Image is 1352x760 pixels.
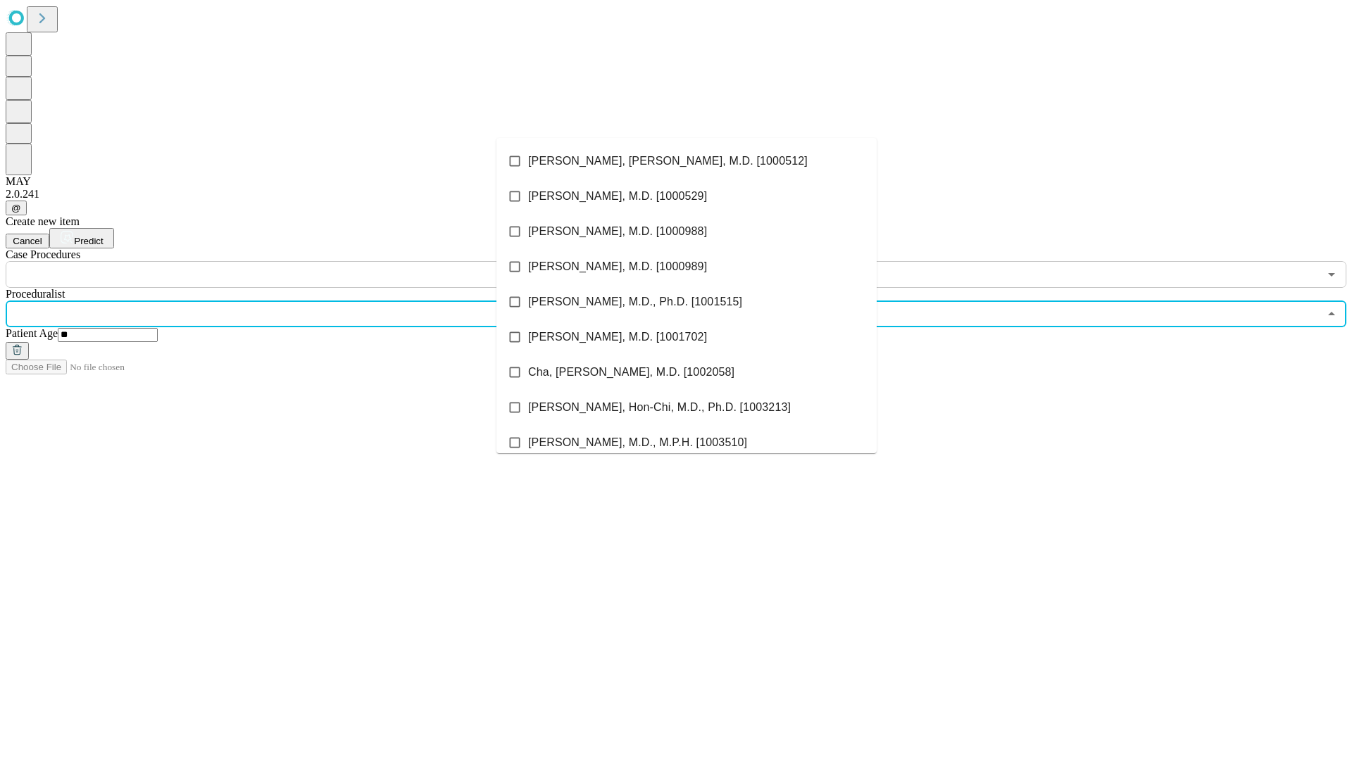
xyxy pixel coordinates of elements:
[528,188,707,205] span: [PERSON_NAME], M.D. [1000529]
[6,175,1346,188] div: MAY
[11,203,21,213] span: @
[528,399,791,416] span: [PERSON_NAME], Hon-Chi, M.D., Ph.D. [1003213]
[1322,304,1341,324] button: Close
[6,215,80,227] span: Create new item
[528,258,707,275] span: [PERSON_NAME], M.D. [1000989]
[528,329,707,346] span: [PERSON_NAME], M.D. [1001702]
[6,327,58,339] span: Patient Age
[6,201,27,215] button: @
[6,288,65,300] span: Proceduralist
[13,236,42,246] span: Cancel
[1322,265,1341,284] button: Open
[6,248,80,260] span: Scheduled Procedure
[6,234,49,248] button: Cancel
[528,153,808,170] span: [PERSON_NAME], [PERSON_NAME], M.D. [1000512]
[528,364,734,381] span: Cha, [PERSON_NAME], M.D. [1002058]
[6,188,1346,201] div: 2.0.241
[74,236,103,246] span: Predict
[528,434,747,451] span: [PERSON_NAME], M.D., M.P.H. [1003510]
[528,293,742,310] span: [PERSON_NAME], M.D., Ph.D. [1001515]
[528,223,707,240] span: [PERSON_NAME], M.D. [1000988]
[49,228,114,248] button: Predict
